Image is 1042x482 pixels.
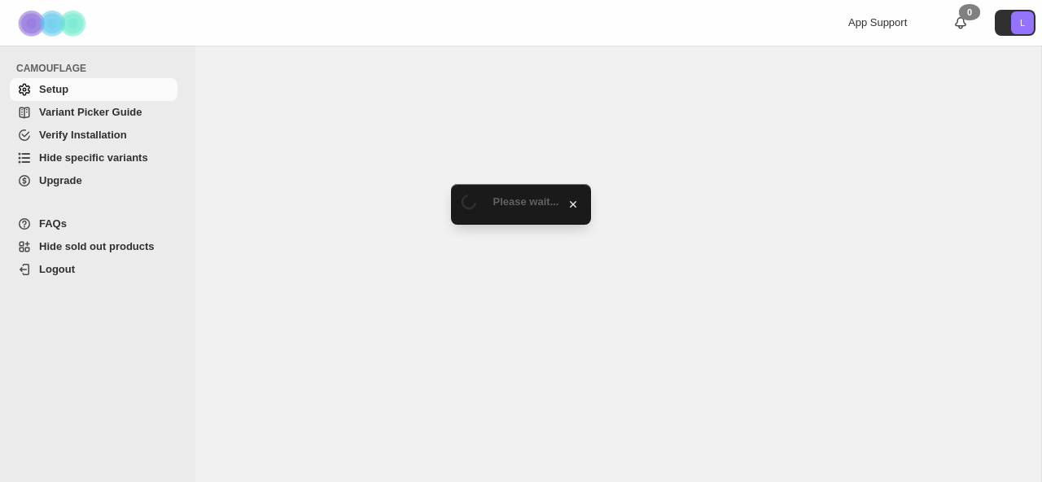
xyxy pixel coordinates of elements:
[39,217,67,230] span: FAQs
[39,263,75,275] span: Logout
[952,15,969,31] a: 0
[959,4,980,20] div: 0
[13,1,94,46] img: Camouflage
[39,174,82,186] span: Upgrade
[39,106,142,118] span: Variant Picker Guide
[10,169,177,192] a: Upgrade
[995,10,1035,36] button: Avatar with initials L
[10,101,177,124] a: Variant Picker Guide
[10,78,177,101] a: Setup
[493,195,559,208] span: Please wait...
[10,213,177,235] a: FAQs
[39,129,127,141] span: Verify Installation
[39,151,148,164] span: Hide specific variants
[1011,11,1034,34] span: Avatar with initials L
[10,235,177,258] a: Hide sold out products
[10,124,177,147] a: Verify Installation
[10,258,177,281] a: Logout
[10,147,177,169] a: Hide specific variants
[16,62,184,75] span: CAMOUFLAGE
[39,83,68,95] span: Setup
[848,16,907,28] span: App Support
[1020,18,1025,28] text: L
[39,240,155,252] span: Hide sold out products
